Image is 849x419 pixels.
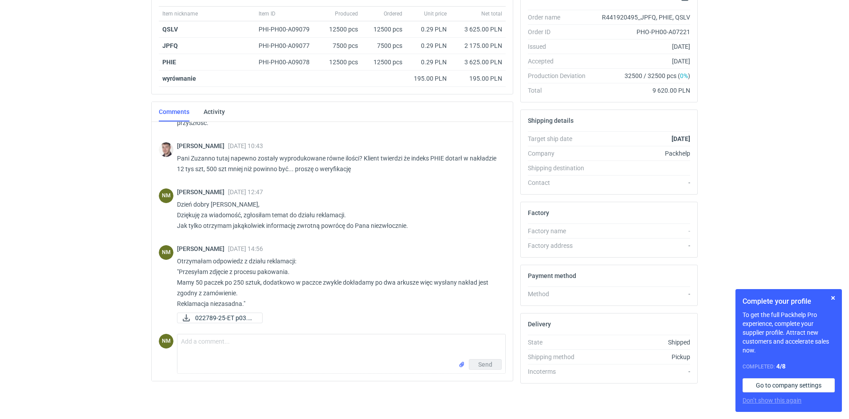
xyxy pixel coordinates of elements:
div: Completed: [743,362,835,371]
div: 3 625.00 PLN [454,58,502,67]
span: Item nickname [162,10,198,17]
strong: PHIE [162,59,176,66]
div: 0.29 PLN [409,41,447,50]
div: R441920495_JPFQ, PHIE, QSLV [593,13,690,22]
div: Packhelp [593,149,690,158]
h2: Payment method [528,272,576,279]
div: PHI-PH00-A09078 [259,58,318,67]
div: 195.00 PLN [454,74,502,83]
figcaption: NM [159,188,173,203]
div: 195.00 PLN [409,74,447,83]
p: Dzień dobry [PERSON_NAME], Dziękuję za wiadomość, zgłosiłam temat do działu reklamacji. Jak tylko... [177,199,499,231]
a: Activity [204,102,225,121]
div: 3 625.00 PLN [454,25,502,34]
a: Comments [159,102,189,121]
div: Natalia Mrozek [159,188,173,203]
strong: QSLV [162,26,178,33]
strong: 4 / 8 [776,363,786,370]
span: Produced [335,10,358,17]
span: [DATE] 10:43 [228,142,263,149]
span: Send [478,361,492,368]
div: Pickup [593,352,690,361]
p: Pani Zuzanno tutaj napewno zostały wyprodukowane równe ilości? Klient twierdzi że indeks PHIE dot... [177,153,499,174]
div: 0.29 PLN [409,58,447,67]
div: 12500 pcs [322,54,362,70]
div: - [593,241,690,250]
div: Company [528,149,593,158]
div: 9 620.00 PLN [593,86,690,95]
span: [PERSON_NAME] [177,245,228,252]
div: Issued [528,42,593,51]
div: Method [528,290,593,298]
div: Factory address [528,241,593,250]
div: [DATE] [593,57,690,66]
span: [DATE] 12:47 [228,188,263,196]
button: 022789-25-ET p03.png [177,313,263,323]
div: Order name [528,13,593,22]
span: [PERSON_NAME] [177,188,228,196]
div: State [528,338,593,347]
div: 12500 pcs [322,21,362,38]
a: Go to company settings [743,378,835,392]
div: PHO-PH00-A07221 [593,27,690,36]
button: Send [469,359,502,370]
span: Unit price [424,10,447,17]
div: - [593,227,690,235]
h2: Shipping details [528,117,574,124]
div: Accepted [528,57,593,66]
span: [PERSON_NAME] [177,142,228,149]
div: Natalia Mrozek [159,245,173,260]
h2: Delivery [528,321,551,328]
div: [DATE] [593,42,690,51]
div: PHI-PH00-A09077 [259,41,318,50]
div: Factory name [528,227,593,235]
strong: wyrównanie [162,75,196,82]
strong: [DATE] [672,135,690,142]
figcaption: NM [159,245,173,260]
img: Maciej Sikora [159,142,173,157]
p: To get the full Packhelp Pro experience, complete your supplier profile. Attract new customers an... [743,310,835,355]
div: - [593,367,690,376]
div: 0.29 PLN [409,25,447,34]
div: Natalia Mrozek [159,334,173,349]
span: [DATE] 14:56 [228,245,263,252]
span: 022789-25-ET p03.png [195,313,255,323]
div: - [593,290,690,298]
div: Target ship date [528,134,593,143]
button: Skip for now [828,293,838,303]
strong: JPFQ [162,42,178,49]
p: Otrzymałam odpowiedz z działu reklamacji: "Przesyłam zdjęcie z procesu pakowania. Mamy 50 paczek ... [177,256,499,309]
span: Item ID [259,10,275,17]
button: Don’t show this again [743,396,802,405]
div: Shipping destination [528,164,593,172]
div: Contact [528,178,593,187]
div: 12500 pcs [362,54,406,70]
div: Shipping method [528,352,593,361]
div: Shipped [593,338,690,347]
div: Order ID [528,27,593,36]
div: 7500 pcs [362,38,406,54]
span: 0% [680,72,688,79]
figcaption: NM [159,334,173,349]
div: 7500 pcs [322,38,362,54]
div: 12500 pcs [362,21,406,38]
div: Production Deviation [528,71,593,80]
span: 32500 / 32500 pcs ( ) [625,71,690,80]
h1: Complete your profile [743,296,835,307]
div: - [593,178,690,187]
h2: Factory [528,209,549,216]
div: Incoterms [528,367,593,376]
div: PHI-PH00-A09079 [259,25,318,34]
div: 2 175.00 PLN [454,41,502,50]
div: Total [528,86,593,95]
span: Ordered [384,10,402,17]
span: Net total [481,10,502,17]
